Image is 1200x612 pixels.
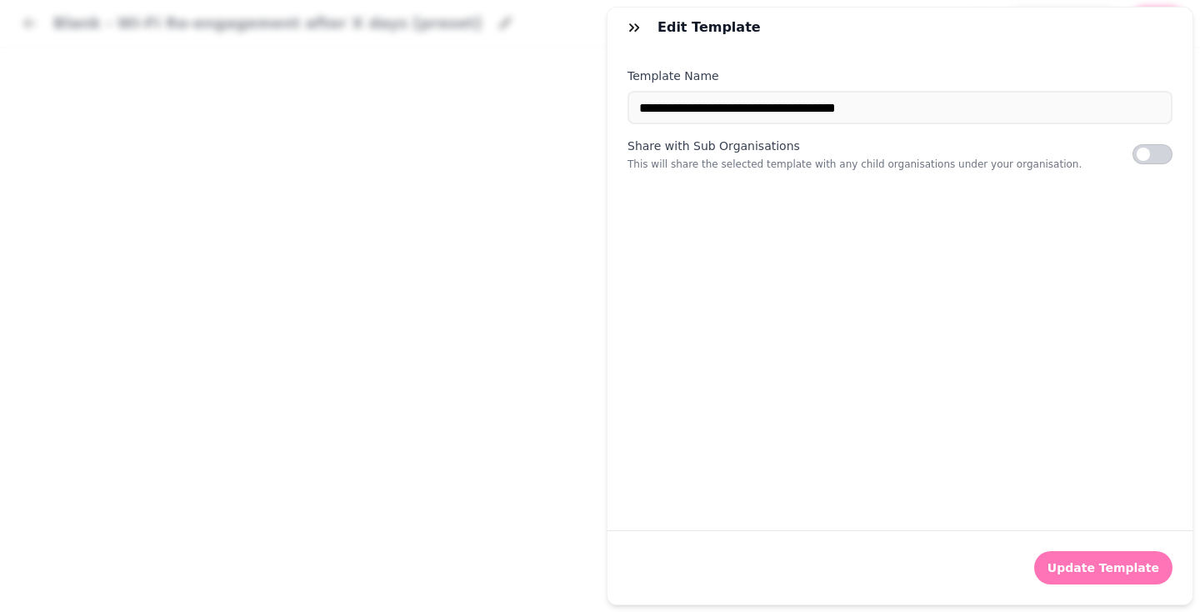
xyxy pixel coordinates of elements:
label: Share with Sub Organisations [627,138,1132,154]
span: Update Template [1047,562,1159,574]
h3: Edit Template [657,18,767,38]
p: This will share the selected template with any child organisations under your organisation. [627,158,1132,171]
label: Template Name [627,68,1172,84]
button: Update Template [1034,551,1172,584]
